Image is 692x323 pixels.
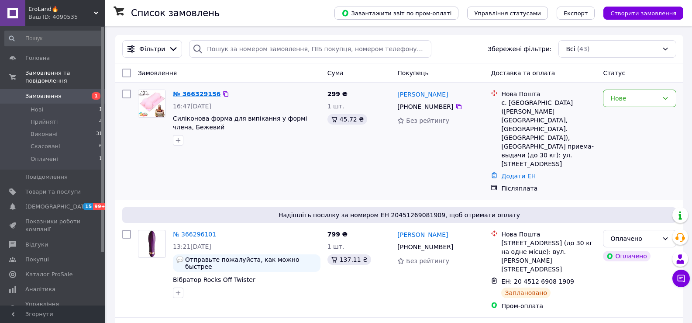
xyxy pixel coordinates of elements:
[173,276,255,283] a: Вібратор Rocks Off Twister
[28,5,94,13] span: EroLand🔥
[25,218,81,233] span: Показники роботи компанії
[501,98,596,168] div: с. [GEOGRAPHIC_DATA] ([PERSON_NAME][GEOGRAPHIC_DATA], [GEOGRAPHIC_DATA]. [GEOGRAPHIC_DATA]), [GEO...
[327,114,367,125] div: 45.72 ₴
[501,230,596,239] div: Нова Пошта
[99,155,102,163] span: 1
[501,278,574,285] span: ЕН: 20 4512 6908 1909
[397,90,448,99] a: [PERSON_NAME]
[173,90,220,97] a: № 366329156
[501,184,596,193] div: Післяплата
[28,13,105,21] div: Ваш ID: 4090535
[25,300,81,316] span: Управління сайтом
[139,45,165,53] span: Фільтри
[138,90,165,117] img: Фото товару
[396,101,455,113] div: [PHONE_NUMBER]
[334,7,458,20] button: Завантажити звіт по пром-оплаті
[25,256,49,264] span: Покупці
[327,90,348,97] span: 299 ₴
[327,231,348,238] span: 799 ₴
[474,10,541,17] span: Управління статусами
[327,243,344,250] span: 1 шт.
[173,231,216,238] a: № 366296101
[501,239,596,274] div: [STREET_ADDRESS] (до 30 кг на одне місце): вул. [PERSON_NAME][STREET_ADDRESS]
[566,45,575,53] span: Всі
[488,45,551,53] span: Збережені фільтри:
[173,243,211,250] span: 13:21[DATE]
[25,54,50,62] span: Головна
[31,155,58,163] span: Оплачені
[99,106,102,114] span: 1
[577,45,590,52] span: (43)
[341,9,451,17] span: Завантажити звіт по пром-оплаті
[397,230,448,239] a: [PERSON_NAME]
[96,130,102,138] span: 31
[501,302,596,310] div: Пром-оплата
[501,288,551,298] div: Заплановано
[557,7,595,20] button: Експорт
[25,271,72,278] span: Каталог ProSale
[25,203,90,211] span: [DEMOGRAPHIC_DATA]
[396,241,455,253] div: [PHONE_NUMBER]
[93,203,107,210] span: 99+
[148,230,155,257] img: Фото товару
[4,31,103,46] input: Пошук
[610,94,658,103] div: Нове
[83,203,93,210] span: 15
[603,69,625,76] span: Статус
[672,270,690,287] button: Чат з покупцем
[31,142,60,150] span: Скасовані
[25,188,81,196] span: Товари та послуги
[185,256,317,270] span: Отправьте пожалуйста, как можно быстрее
[327,254,371,265] div: 137.11 ₴
[131,8,220,18] h1: Список замовлень
[397,69,428,76] span: Покупець
[501,173,536,180] a: Додати ЕН
[564,10,588,17] span: Експорт
[595,9,683,16] a: Створити замовлення
[99,142,102,150] span: 6
[603,251,650,261] div: Оплачено
[138,230,166,258] a: Фото товару
[31,130,58,138] span: Виконані
[25,241,48,249] span: Відгуки
[25,69,105,85] span: Замовлення та повідомлення
[491,69,555,76] span: Доставка та оплата
[610,10,676,17] span: Створити замовлення
[467,7,548,20] button: Управління статусами
[173,115,307,131] a: Силіконова форма для випікання у формі члена, Бежевий
[99,118,102,126] span: 4
[406,117,449,124] span: Без рейтингу
[126,211,673,219] span: Надішліть посилку за номером ЕН 20451269081909, щоб отримати оплату
[25,285,55,293] span: Аналітика
[189,40,431,58] input: Пошук за номером замовлення, ПІБ покупця, номером телефону, Email, номером накладної
[173,103,211,110] span: 16:47[DATE]
[138,69,177,76] span: Замовлення
[31,118,58,126] span: Прийняті
[176,256,183,263] img: :speech_balloon:
[603,7,683,20] button: Створити замовлення
[327,69,344,76] span: Cума
[25,92,62,100] span: Замовлення
[327,103,344,110] span: 1 шт.
[406,257,449,264] span: Без рейтингу
[92,92,100,100] span: 1
[31,106,43,114] span: Нові
[610,234,658,243] div: Оплачено
[25,173,68,181] span: Повідомлення
[501,90,596,98] div: Нова Пошта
